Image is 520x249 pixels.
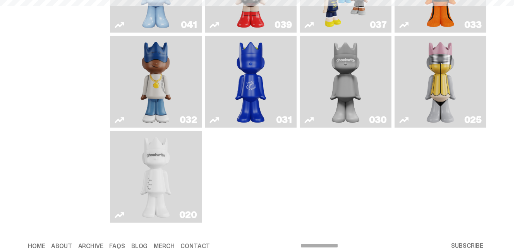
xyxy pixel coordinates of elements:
[464,115,482,124] div: 025
[304,39,387,124] a: One
[179,210,197,220] div: 020
[132,134,180,220] img: ghost
[227,39,275,124] img: Latte
[369,115,387,124] div: 030
[180,115,197,124] div: 032
[209,39,292,124] a: Latte
[399,39,482,124] a: No. 2 Pencil
[464,20,482,29] div: 033
[115,134,197,220] a: ghost
[115,39,197,124] a: Swingman
[321,39,369,124] img: One
[276,115,292,124] div: 031
[370,20,387,29] div: 037
[132,39,180,124] img: Swingman
[275,20,292,29] div: 039
[181,20,197,29] div: 041
[416,39,464,124] img: No. 2 Pencil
